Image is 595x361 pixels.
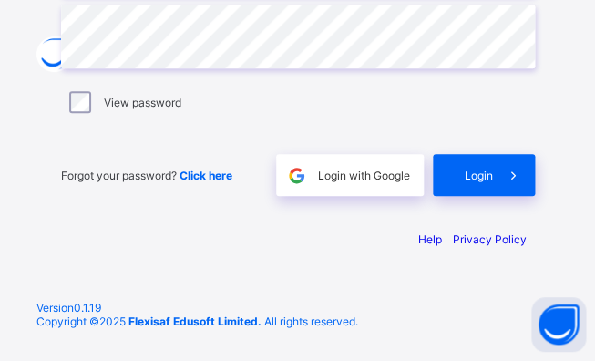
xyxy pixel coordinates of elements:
[286,165,307,186] img: google.396cfc9801f0270233282035f929180a.svg
[465,169,493,182] span: Login
[180,169,232,182] a: Click here
[36,315,358,328] span: Copyright © 2025 All rights reserved.
[318,169,410,182] span: Login with Google
[453,232,527,246] a: Privacy Policy
[36,36,173,72] img: SAFSIMS Logo
[418,232,442,246] a: Help
[61,169,232,182] span: Forgot your password?
[104,96,181,109] label: View password
[36,301,559,315] span: Version 0.1.19
[531,297,586,352] button: Open asap
[128,315,262,328] strong: Flexisaf Edusoft Limited.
